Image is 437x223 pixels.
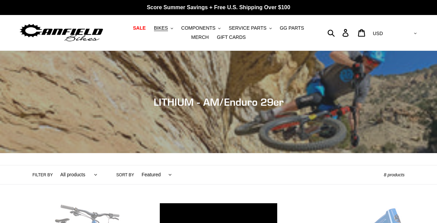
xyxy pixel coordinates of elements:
[188,33,212,42] a: MERCH
[225,24,275,33] button: SERVICE PARTS
[151,24,177,33] button: BIKES
[32,172,53,178] label: Filter by
[129,24,149,33] a: SALE
[217,34,246,40] span: GIFT CARDS
[133,25,145,31] span: SALE
[154,96,284,108] span: LITHIUM - AM/Enduro 29er
[280,25,304,31] span: GG PARTS
[19,22,104,44] img: Canfield Bikes
[213,33,249,42] a: GIFT CARDS
[178,24,224,33] button: COMPONENTS
[154,25,168,31] span: BIKES
[191,34,209,40] span: MERCH
[384,172,405,177] span: 8 products
[181,25,215,31] span: COMPONENTS
[116,172,134,178] label: Sort by
[229,25,266,31] span: SERVICE PARTS
[276,24,307,33] a: GG PARTS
